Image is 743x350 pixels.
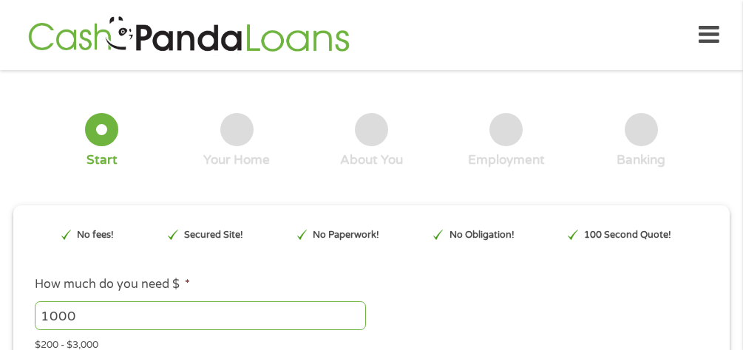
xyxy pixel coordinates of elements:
div: Employment [468,152,545,168]
div: About You [340,152,403,168]
p: Secured Site! [184,228,243,242]
div: Start [86,152,118,168]
div: Your Home [203,152,270,168]
p: No fees! [77,228,114,242]
p: No Paperwork! [313,228,379,242]
label: How much do you need $ [35,277,190,292]
p: 100 Second Quote! [584,228,671,242]
img: GetLoanNow Logo [24,14,353,56]
p: No Obligation! [449,228,515,242]
div: Banking [617,152,665,168]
